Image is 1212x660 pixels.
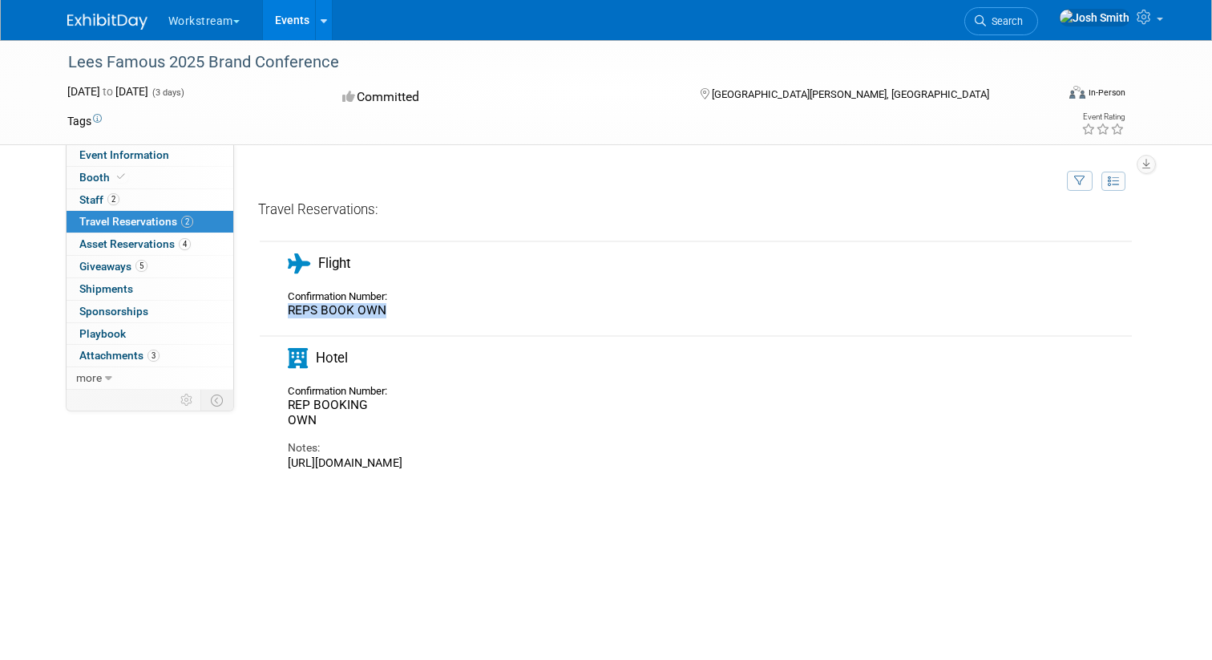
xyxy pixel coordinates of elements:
a: Staff2 [67,189,233,211]
span: Booth [79,171,128,184]
a: Shipments [67,278,233,300]
span: 3 [147,350,160,362]
div: Confirmation Number: [288,285,398,303]
span: REP BOOKING OWN [288,398,367,427]
a: Playbook [67,323,233,345]
span: to [100,85,115,98]
a: Event Information [67,144,233,166]
span: Playbook [79,327,126,340]
div: Committed [337,83,674,111]
span: 5 [135,260,147,272]
span: Staff [79,193,119,206]
span: Asset Reservations [79,237,191,250]
a: Attachments3 [67,345,233,366]
div: Lees Famous 2025 Brand Conference [63,48,1036,77]
span: [GEOGRAPHIC_DATA][PERSON_NAME], [GEOGRAPHIC_DATA] [712,88,989,100]
div: Event Rating [1081,113,1125,121]
div: Travel Reservations: [258,200,1133,225]
span: Giveaways [79,260,147,273]
a: Asset Reservations4 [67,233,233,255]
i: Booth reservation complete [117,172,125,181]
a: Travel Reservations2 [67,211,233,233]
img: ExhibitDay [67,14,147,30]
span: Hotel [316,350,348,366]
td: Tags [67,113,102,129]
a: more [67,367,233,389]
div: In-Person [1088,87,1125,99]
span: REPS BOOK OWN [288,303,386,318]
img: Format-Inperson.png [1069,86,1085,99]
span: Event Information [79,148,169,161]
a: Giveaways5 [67,256,233,277]
i: Flight [288,253,310,273]
i: Filter by Traveler [1074,176,1085,187]
span: 2 [107,193,119,205]
span: more [76,371,102,384]
a: Search [964,7,1038,35]
span: Attachments [79,349,160,362]
div: Notes: [288,440,1041,456]
span: [DATE] [DATE] [67,85,148,98]
span: Sponsorships [79,305,148,318]
a: Sponsorships [67,301,233,322]
div: [URL][DOMAIN_NAME] [288,456,1041,471]
span: Travel Reservations [79,215,193,228]
span: Shipments [79,282,133,295]
td: Toggle Event Tabs [200,390,233,411]
img: Josh Smith [1059,9,1130,26]
div: Event Format [969,83,1125,107]
a: Booth [67,167,233,188]
span: 4 [179,238,191,250]
td: Personalize Event Tab Strip [173,390,201,411]
span: (3 days) [151,87,184,98]
div: Confirmation Number: [288,380,398,398]
span: Search [986,15,1023,27]
span: 2 [181,216,193,228]
i: Hotel [288,348,308,368]
span: Flight [318,255,350,271]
